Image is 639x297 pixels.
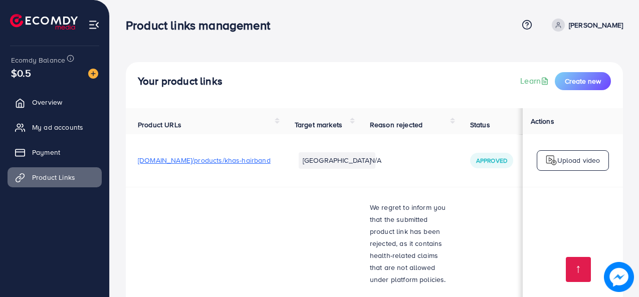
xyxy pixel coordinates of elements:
a: My ad accounts [8,117,102,137]
span: [DOMAIN_NAME]/products/khas-hairband [138,155,271,165]
span: Product URLs [138,120,181,130]
li: [GEOGRAPHIC_DATA] [299,152,375,168]
a: Learn [520,75,551,87]
img: menu [88,19,100,31]
span: Reason rejected [370,120,422,130]
span: Approved [476,156,507,165]
span: $0.5 [11,66,32,80]
span: Target markets [295,120,342,130]
span: Overview [32,97,62,107]
span: Product Links [32,172,75,182]
p: Upload video [557,154,600,166]
a: Payment [8,142,102,162]
span: Status [470,120,490,130]
h4: Your product links [138,75,223,88]
a: Overview [8,92,102,112]
img: image [604,262,634,292]
span: Payment [32,147,60,157]
a: [PERSON_NAME] [548,19,623,32]
button: Create new [555,72,611,90]
span: Ecomdy Balance [11,55,65,65]
p: [PERSON_NAME] [569,19,623,31]
p: We regret to inform you that the submitted product link has been rejected, as it contains health-... [370,201,446,285]
img: logo [10,14,78,30]
a: Product Links [8,167,102,187]
img: logo [545,154,557,166]
span: My ad accounts [32,122,83,132]
img: image [88,69,98,79]
h3: Product links management [126,18,278,33]
span: Actions [531,116,554,126]
span: N/A [370,155,381,165]
span: Create new [565,76,601,86]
